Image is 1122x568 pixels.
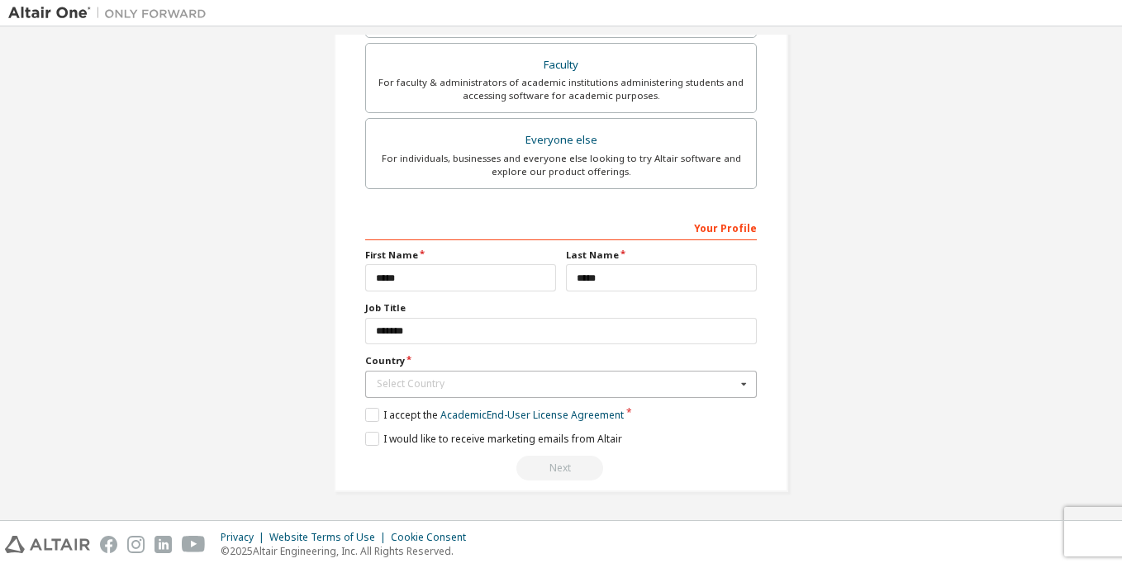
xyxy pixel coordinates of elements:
[365,214,757,240] div: Your Profile
[365,408,624,422] label: I accept the
[566,248,757,262] label: Last Name
[377,379,736,389] div: Select Country
[269,531,391,544] div: Website Terms of Use
[127,536,145,553] img: instagram.svg
[376,76,746,102] div: For faculty & administrators of academic institutions administering students and accessing softwa...
[182,536,206,553] img: youtube.svg
[365,248,556,262] label: First Name
[440,408,624,422] a: Academic End-User License Agreement
[365,301,757,315] label: Job Title
[8,5,215,21] img: Altair One
[100,536,117,553] img: facebook.svg
[155,536,172,553] img: linkedin.svg
[5,536,90,553] img: altair_logo.svg
[376,129,746,152] div: Everyone else
[221,531,269,544] div: Privacy
[376,152,746,178] div: For individuals, businesses and everyone else looking to try Altair software and explore our prod...
[221,544,476,558] p: © 2025 Altair Engineering, Inc. All Rights Reserved.
[365,354,757,367] label: Country
[391,531,476,544] div: Cookie Consent
[365,456,757,480] div: Read and acccept EULA to continue
[376,54,746,77] div: Faculty
[365,432,622,446] label: I would like to receive marketing emails from Altair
